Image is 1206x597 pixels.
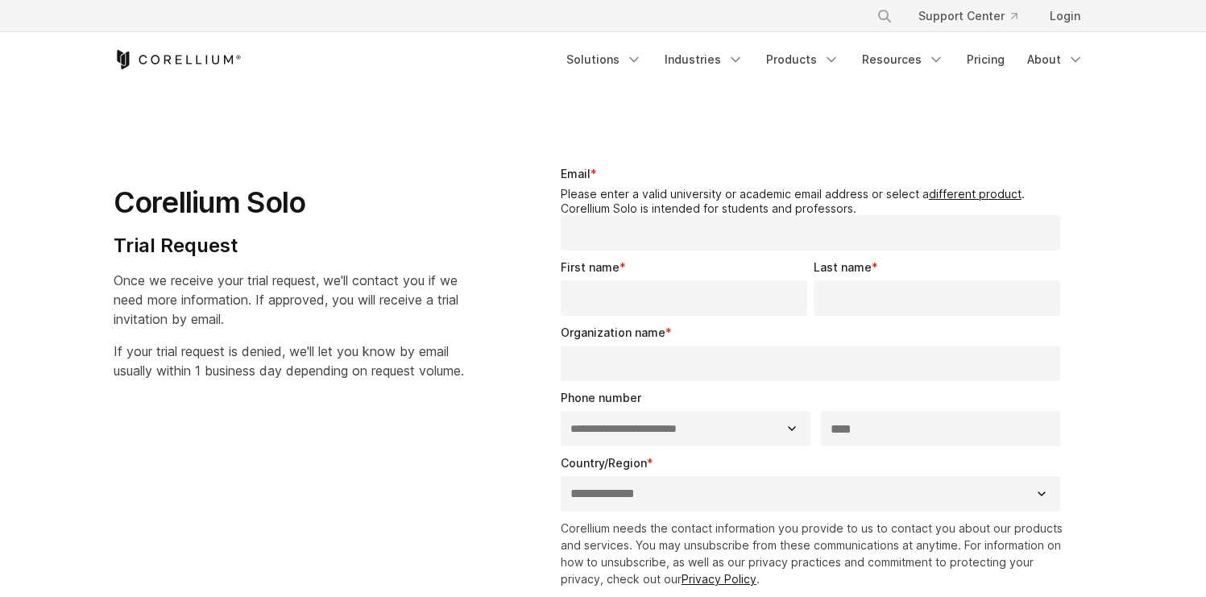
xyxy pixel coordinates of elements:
[561,520,1067,587] p: Corellium needs the contact information you provide to us to contact you about our products and s...
[561,456,647,470] span: Country/Region
[655,45,753,74] a: Industries
[114,234,464,258] h4: Trial Request
[1017,45,1093,74] a: About
[929,187,1022,201] a: different product
[561,187,1067,215] legend: Please enter a valid university or academic email address or select a . Corellium Solo is intende...
[756,45,849,74] a: Products
[561,260,620,274] span: First name
[1037,2,1093,31] a: Login
[906,2,1030,31] a: Support Center
[557,45,652,74] a: Solutions
[114,343,464,379] span: If your trial request is denied, we'll let you know by email usually within 1 business day depend...
[114,50,242,69] a: Corellium Home
[114,184,464,221] h1: Corellium Solo
[557,45,1093,74] div: Navigation Menu
[814,260,872,274] span: Last name
[561,325,665,339] span: Organization name
[114,272,458,327] span: Once we receive your trial request, we'll contact you if we need more information. If approved, y...
[957,45,1014,74] a: Pricing
[857,2,1093,31] div: Navigation Menu
[870,2,899,31] button: Search
[852,45,954,74] a: Resources
[561,391,641,404] span: Phone number
[561,167,591,180] span: Email
[682,572,756,586] a: Privacy Policy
